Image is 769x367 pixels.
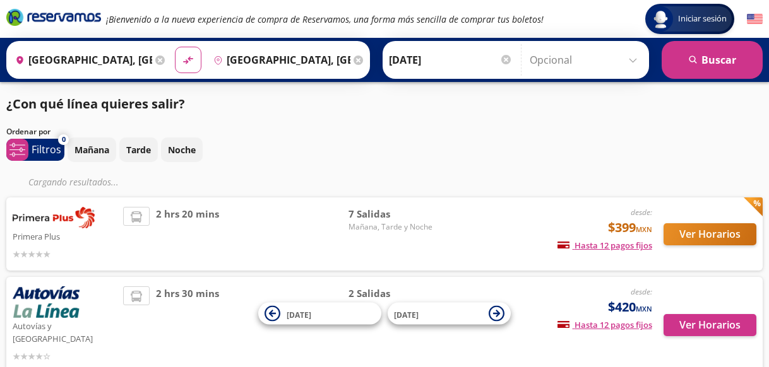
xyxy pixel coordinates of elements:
[6,8,101,26] i: Brand Logo
[168,143,196,156] p: Noche
[349,207,437,221] span: 7 Salidas
[6,139,64,161] button: 0Filtros
[631,207,652,218] em: desde:
[662,41,763,79] button: Buscar
[161,137,203,162] button: Noche
[28,176,119,188] em: Cargando resultados ...
[208,44,350,76] input: Buscar Destino
[664,314,756,336] button: Ver Horarios
[13,318,117,345] p: Autovías y [GEOGRAPHIC_DATA]
[6,8,101,30] a: Brand Logo
[68,137,116,162] button: Mañana
[32,142,61,157] p: Filtros
[664,223,756,245] button: Ver Horarios
[557,319,652,330] span: Hasta 12 pagos fijos
[349,301,437,312] span: Tarde
[388,303,511,325] button: [DATE]
[13,207,95,228] img: Primera Plus
[13,286,80,318] img: Autovías y La Línea
[530,44,643,76] input: Opcional
[258,303,381,325] button: [DATE]
[608,218,652,237] span: $399
[673,13,732,25] span: Iniciar sesión
[13,228,117,243] p: Primera Plus
[389,44,513,76] input: Elegir Fecha
[608,298,652,317] span: $420
[6,95,185,114] p: ¿Con qué línea quieres salir?
[156,207,219,261] span: 2 hrs 20 mins
[631,286,652,297] em: desde:
[636,224,652,234] small: MXN
[636,304,652,313] small: MXN
[62,134,66,145] span: 0
[119,137,158,162] button: Tarde
[6,126,51,137] p: Ordenar por
[126,143,151,156] p: Tarde
[349,286,437,301] span: 2 Salidas
[10,44,152,76] input: Buscar Origen
[349,221,437,233] span: Mañana, Tarde y Noche
[394,309,419,320] span: [DATE]
[156,286,219,363] span: 2 hrs 30 mins
[106,13,544,25] em: ¡Bienvenido a la nueva experiencia de compra de Reservamos, una forma más sencilla de comprar tus...
[287,309,311,320] span: [DATE]
[75,143,109,156] p: Mañana
[557,240,652,251] span: Hasta 12 pagos fijos
[747,11,763,27] button: English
